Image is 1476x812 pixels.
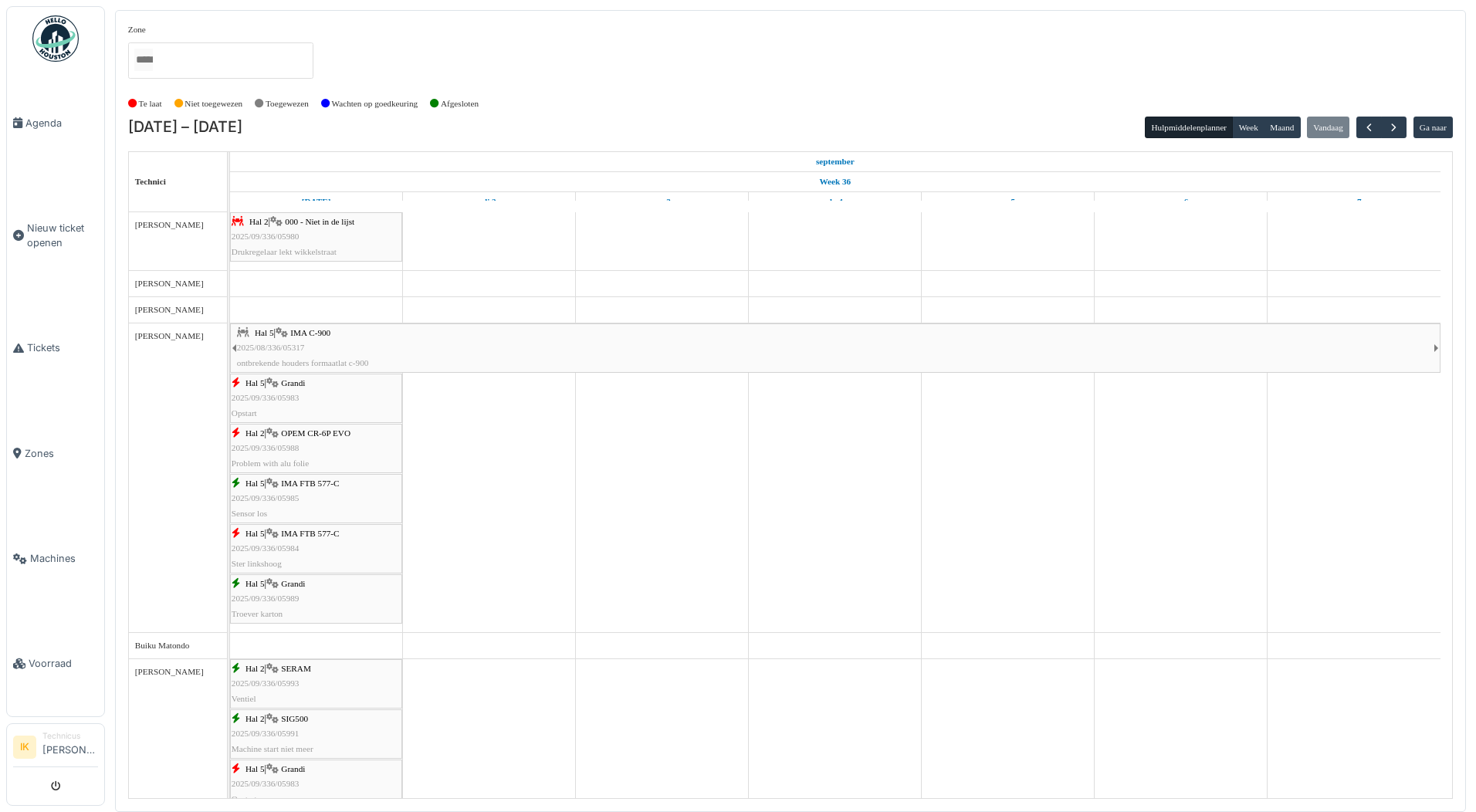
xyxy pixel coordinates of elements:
[281,428,350,438] span: OPEM CR-6P EVO
[479,192,500,211] a: 2 september 2025
[997,192,1019,211] a: 5 september 2025
[128,118,242,137] h2: [DATE] – [DATE]
[281,378,305,387] span: Grandi
[650,192,675,211] a: 3 september 2025
[245,428,265,438] span: Hal 2
[1170,192,1192,211] a: 6 september 2025
[245,378,265,387] span: Hal 5
[237,343,305,352] span: 2025/08/336/05317
[812,152,858,171] a: 1 september 2025
[1413,117,1454,138] button: Ga naar
[7,506,104,611] a: Machines
[1343,192,1366,211] a: 7 september 2025
[232,509,267,518] span: Sensor los
[232,594,300,603] span: 2025/09/336/05989
[13,730,98,767] a: IK Technicus[PERSON_NAME]
[1232,117,1264,138] button: Week
[29,656,98,671] span: Voorraad
[232,215,401,259] div: |
[232,443,300,452] span: 2025/09/336/05988
[281,714,308,723] span: SIG500
[7,70,104,175] a: Agenda
[245,764,265,773] span: Hal 5
[7,175,104,296] a: Nieuw ticket openen
[135,177,166,186] span: Technici
[13,736,36,759] li: IK
[1356,117,1382,139] button: Vorige
[237,326,1434,370] div: |
[249,217,269,226] span: Hal 2
[298,192,335,211] a: 1 september 2025
[281,529,339,538] span: IMA FTB 577-C
[232,376,401,421] div: |
[27,340,98,355] span: Tickets
[232,393,300,402] span: 2025/09/336/05983
[7,611,104,716] a: Voorraad
[139,97,162,110] label: Te laat
[232,694,256,703] span: Ventiel
[245,664,265,673] span: Hal 2
[237,358,369,367] span: ontbrekende houders formaatlat c-900
[245,714,265,723] span: Hal 2
[135,331,204,340] span: [PERSON_NAME]
[266,97,309,110] label: Toegewezen
[134,49,153,71] input: Alles
[42,730,98,742] div: Technicus
[332,97,418,110] label: Wachten op goedkeuring
[184,97,242,110] label: Niet toegewezen
[232,609,283,618] span: Troever karton
[1381,117,1407,139] button: Volgende
[232,247,337,256] span: Drukregelaar lekt wikkelstraat
[255,328,274,337] span: Hal 5
[1307,117,1349,138] button: Vandaag
[1145,117,1233,138] button: Hulpmiddelenplanner
[42,730,98,763] li: [PERSON_NAME]
[128,23,146,36] label: Zone
[290,328,330,337] span: IMA C-900
[232,476,401,521] div: |
[281,764,305,773] span: Grandi
[281,579,305,588] span: Grandi
[232,794,257,804] span: Opstart
[135,220,204,229] span: [PERSON_NAME]
[281,664,311,673] span: SERAM
[245,479,265,488] span: Hal 5
[232,744,313,753] span: Machine start niet meer
[232,493,300,502] span: 2025/09/336/05985
[441,97,479,110] label: Afgesloten
[32,15,79,62] img: Badge_color-CXgf-gQk.svg
[30,551,98,566] span: Machines
[135,667,204,676] span: [PERSON_NAME]
[135,641,190,650] span: Buiku Matondo
[25,116,98,130] span: Agenda
[232,408,257,418] span: Opstart
[27,221,98,250] span: Nieuw ticket openen
[232,729,300,738] span: 2025/09/336/05991
[824,192,847,211] a: 4 september 2025
[7,401,104,506] a: Zones
[245,579,265,588] span: Hal 5
[232,232,300,241] span: 2025/09/336/05980
[232,526,401,571] div: |
[232,559,282,568] span: Ster linkshoog
[232,779,300,788] span: 2025/09/336/05983
[285,217,354,226] span: 000 - Niet in de lijst
[232,661,401,706] div: |
[135,279,204,288] span: [PERSON_NAME]
[232,458,309,468] span: Problem with alu folie
[232,577,401,621] div: |
[135,305,204,314] span: [PERSON_NAME]
[1264,117,1301,138] button: Maand
[232,678,300,688] span: 2025/09/336/05993
[232,426,401,471] div: |
[815,172,855,191] a: Week 36
[245,529,265,538] span: Hal 5
[7,296,104,401] a: Tickets
[232,712,401,756] div: |
[232,543,300,553] span: 2025/09/336/05984
[281,479,339,488] span: IMA FTB 577-C
[25,446,98,461] span: Zones
[232,762,401,807] div: |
